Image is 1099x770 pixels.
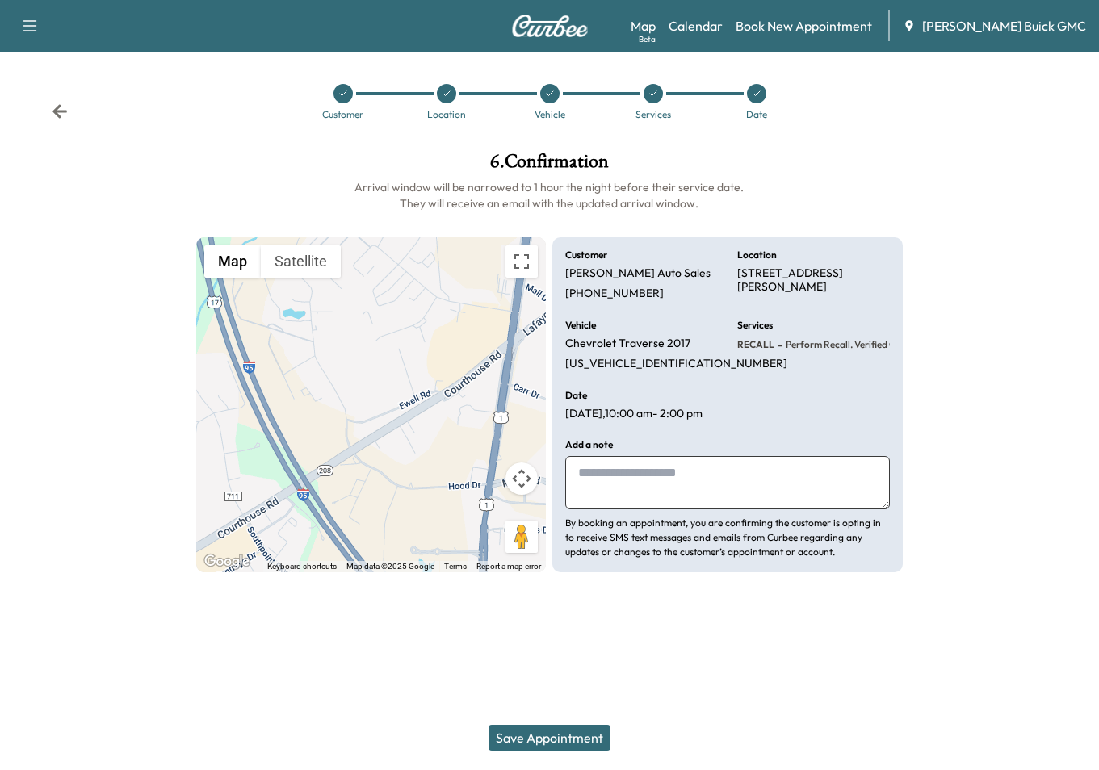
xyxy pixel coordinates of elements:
[737,250,777,260] h6: Location
[444,562,467,571] a: Terms
[322,110,363,119] div: Customer
[489,725,610,751] button: Save Appointment
[922,16,1086,36] span: [PERSON_NAME] Buick GMC
[200,551,254,572] a: Open this area in Google Maps (opens a new window)
[639,33,656,45] div: Beta
[737,266,890,295] p: [STREET_ADDRESS][PERSON_NAME]
[267,561,337,572] button: Keyboard shortcuts
[565,357,787,371] p: [US_VEHICLE_IDENTIFICATION_NUMBER]
[196,152,903,179] h1: 6 . Confirmation
[52,103,68,119] div: Back
[427,110,466,119] div: Location
[565,337,690,351] p: Chevrolet Traverse 2017
[635,110,671,119] div: Services
[565,407,703,421] p: [DATE] , 10:00 am - 2:00 pm
[565,287,664,301] p: [PHONE_NUMBER]
[505,245,538,278] button: Toggle fullscreen view
[746,110,767,119] div: Date
[261,245,341,278] button: Show satellite imagery
[476,562,541,571] a: Report a map error
[535,110,565,119] div: Vehicle
[204,245,261,278] button: Show street map
[565,516,890,559] p: By booking an appointment, you are confirming the customer is opting in to receive SMS text messa...
[346,562,434,571] span: Map data ©2025 Google
[737,320,773,330] h6: Services
[565,266,711,281] p: [PERSON_NAME] Auto Sales
[782,338,942,351] span: Perform Recall. Verified Open Recall
[669,16,723,36] a: Calendar
[505,462,538,495] button: Map camera controls
[505,521,538,553] button: Drag Pegman onto the map to open Street View
[631,16,656,36] a: MapBeta
[736,16,872,36] a: Book New Appointment
[511,15,589,37] img: Curbee Logo
[200,551,254,572] img: Google
[565,391,587,400] h6: Date
[737,338,774,351] span: RECALL
[196,179,903,211] h6: Arrival window will be narrowed to 1 hour the night before their service date. They will receive ...
[774,337,782,353] span: -
[565,440,613,450] h6: Add a note
[565,250,607,260] h6: Customer
[565,320,596,330] h6: Vehicle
